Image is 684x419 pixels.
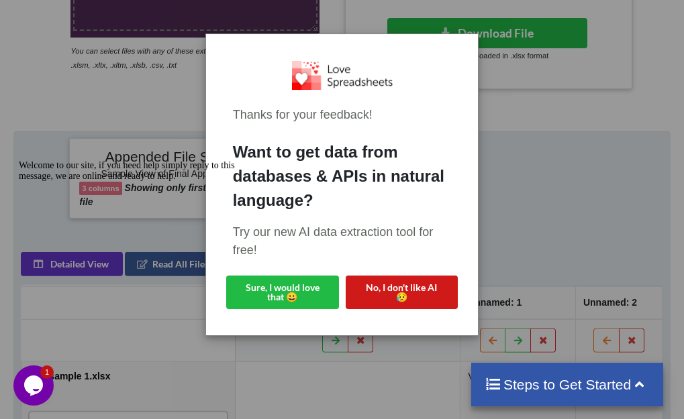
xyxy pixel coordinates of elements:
[13,155,255,359] iframe: chat widget
[346,276,458,309] button: No, I don't like AI 😥
[13,365,56,406] iframe: chat widget
[226,276,339,309] button: Sure, I would love that 😀
[233,106,452,124] div: Thanks for your feedback!
[485,376,650,393] h4: Steps to Get Started
[292,61,393,90] img: Logo.png
[233,140,452,213] div: Want to get data from databases & APIs in natural language?
[5,5,222,26] span: Welcome to our site, if you need help simply reply to this message, we are online and ready to help.
[5,5,247,27] div: Welcome to our site, if you need help simply reply to this message, we are online and ready to help.
[233,223,452,259] div: Try our new AI data extraction tool for free!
